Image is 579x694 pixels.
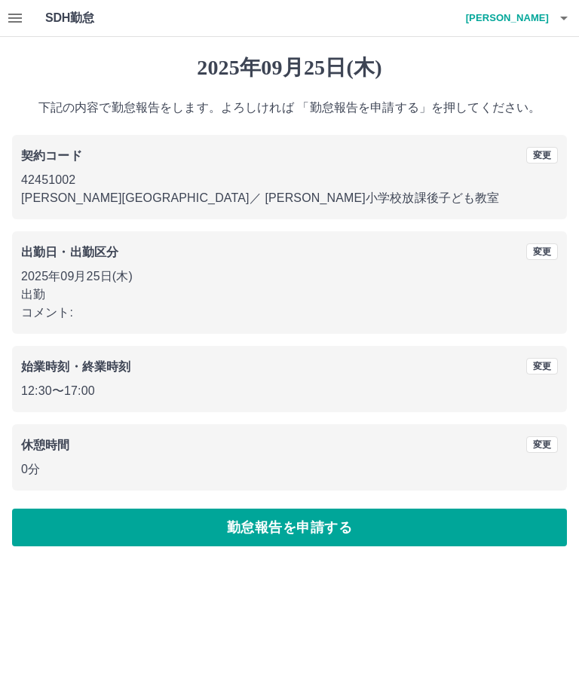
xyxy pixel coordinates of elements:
p: 2025年09月25日(木) [21,268,558,286]
p: [PERSON_NAME][GEOGRAPHIC_DATA] ／ [PERSON_NAME]小学校放課後子ども教室 [21,189,558,207]
b: 出勤日・出勤区分 [21,246,118,258]
button: 勤怠報告を申請する [12,509,567,546]
p: コメント: [21,304,558,322]
b: 始業時刻・終業時刻 [21,360,130,373]
button: 変更 [526,358,558,375]
h1: 2025年09月25日(木) [12,55,567,81]
p: 出勤 [21,286,558,304]
p: 下記の内容で勤怠報告をします。よろしければ 「勤怠報告を申請する」を押してください。 [12,99,567,117]
p: 42451002 [21,171,558,189]
p: 12:30 〜 17:00 [21,382,558,400]
button: 変更 [526,243,558,260]
button: 変更 [526,147,558,164]
b: 休憩時間 [21,439,70,451]
b: 契約コード [21,149,82,162]
p: 0分 [21,460,558,478]
button: 変更 [526,436,558,453]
